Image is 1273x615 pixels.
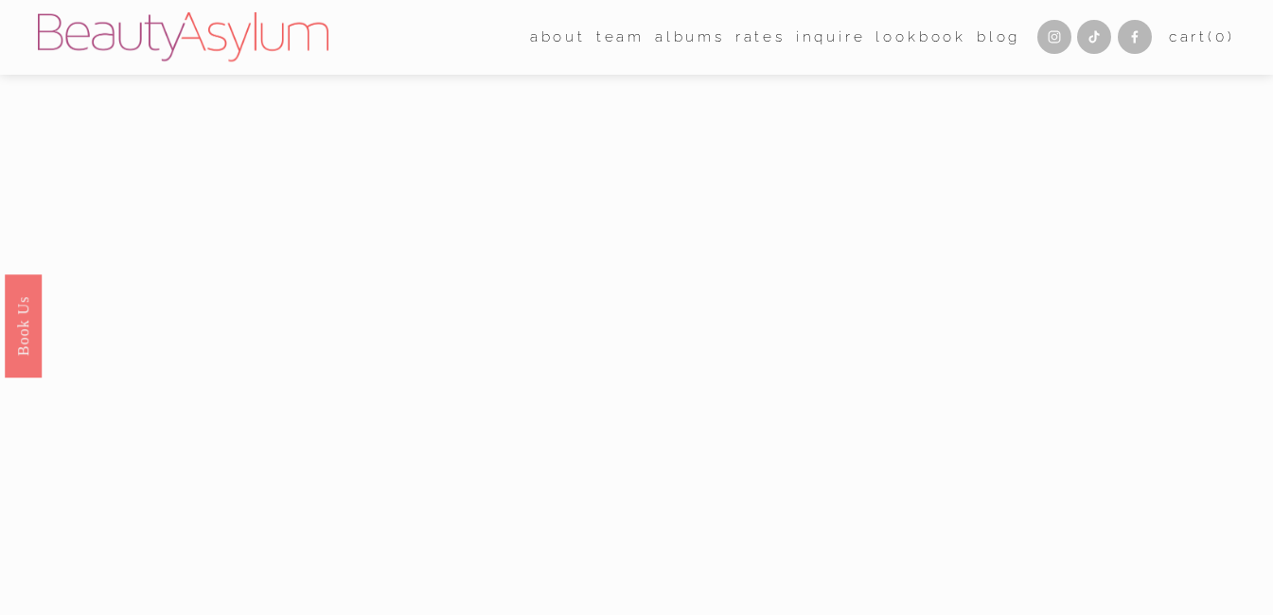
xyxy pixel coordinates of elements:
a: albums [655,23,725,52]
a: Lookbook [875,23,966,52]
a: folder dropdown [596,23,645,52]
span: about [530,25,586,51]
span: team [596,25,645,51]
a: Blog [977,23,1020,52]
a: folder dropdown [530,23,586,52]
img: Beauty Asylum | Bridal Hair &amp; Makeup Charlotte &amp; Atlanta [38,12,328,61]
a: Inquire [796,23,866,52]
a: TikTok [1077,20,1111,54]
a: 0 items in cart [1169,25,1235,51]
a: Instagram [1037,20,1071,54]
a: Rates [735,23,786,52]
span: 0 [1215,28,1228,45]
span: ( ) [1208,28,1235,45]
a: Book Us [5,274,42,378]
a: Facebook [1118,20,1152,54]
